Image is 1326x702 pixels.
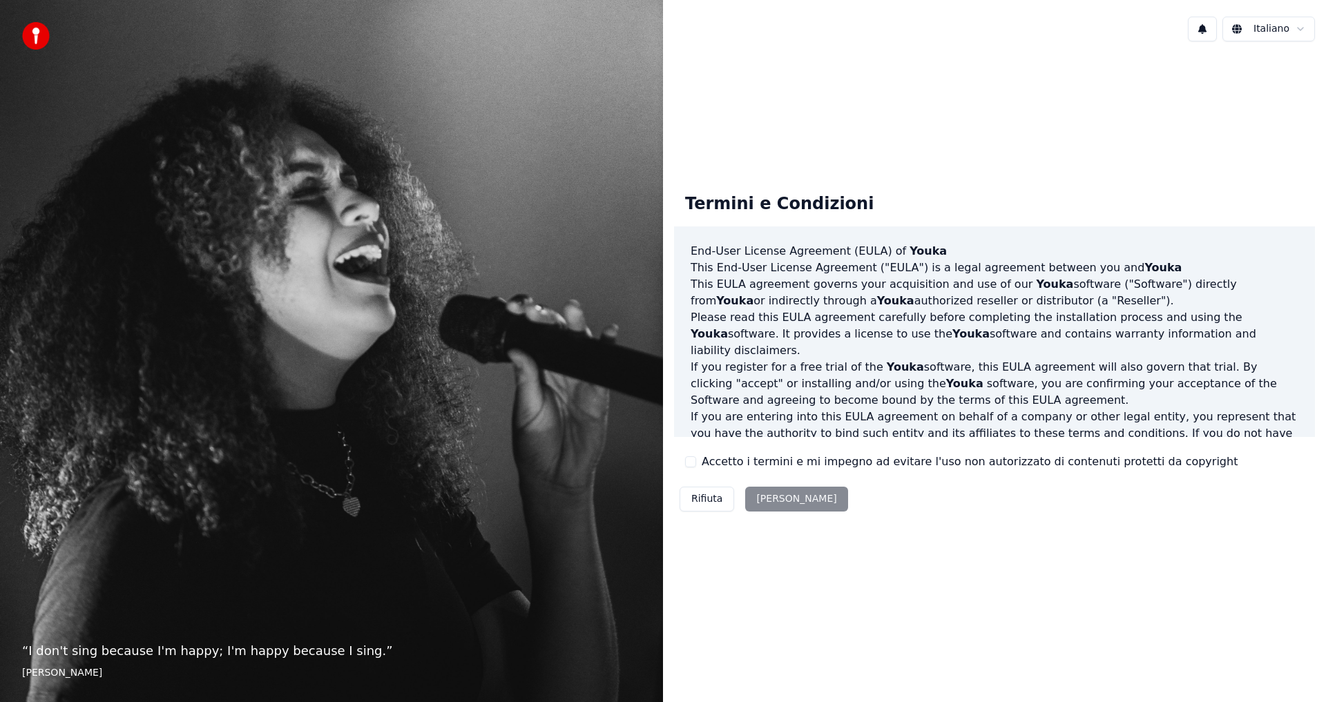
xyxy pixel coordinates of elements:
p: “ I don't sing because I'm happy; I'm happy because I sing. ” [22,641,641,661]
span: Youka [887,360,924,373]
h3: End-User License Agreement (EULA) of [691,243,1298,260]
span: Youka [952,327,990,340]
span: Youka [691,327,728,340]
p: Please read this EULA agreement carefully before completing the installation process and using th... [691,309,1298,359]
span: Youka [946,377,983,390]
span: Youka [910,244,947,257]
p: This End-User License Agreement ("EULA") is a legal agreement between you and [691,260,1298,276]
span: Youka [1144,261,1182,274]
span: Youka [877,294,914,307]
footer: [PERSON_NAME] [22,666,641,680]
span: Youka [1036,277,1073,291]
label: Accetto i termini e mi impegno ad evitare l'uso non autorizzato di contenuti protetti da copyright [702,454,1238,470]
p: This EULA agreement governs your acquisition and use of our software ("Software") directly from o... [691,276,1298,309]
span: Youka [716,294,753,307]
p: If you are entering into this EULA agreement on behalf of a company or other legal entity, you re... [691,409,1298,475]
p: If you register for a free trial of the software, this EULA agreement will also govern that trial... [691,359,1298,409]
img: youka [22,22,50,50]
button: Rifiuta [680,487,734,511]
div: Termini e Condizioni [674,182,885,226]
